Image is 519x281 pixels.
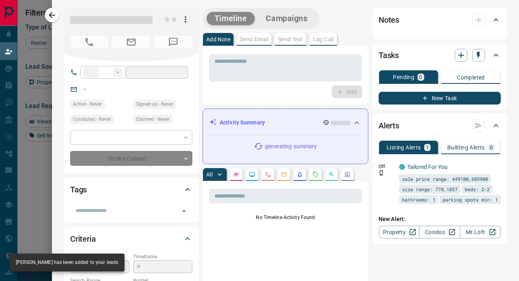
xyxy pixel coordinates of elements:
[402,175,488,183] span: sale price range: 449100,603900
[379,215,501,223] p: New Alert:
[207,12,255,25] button: Timeline
[328,171,335,178] svg: Opportunities
[265,171,271,178] svg: Calls
[206,37,230,42] p: Add Note
[206,172,213,177] p: All
[465,185,490,193] span: beds: 2-2
[379,14,399,26] h2: Notes
[426,145,429,150] p: 1
[447,145,485,150] p: Building Alerts
[419,74,422,80] p: 0
[281,171,287,178] svg: Emails
[457,75,485,80] p: Completed
[70,183,87,196] h2: Tags
[73,100,102,108] span: Active - Never
[133,253,192,260] p: Timeframe:
[70,233,96,245] h2: Criteria
[136,115,170,123] span: Claimed - Never
[379,226,419,238] a: Property
[379,46,501,65] div: Tasks
[209,214,362,221] p: No Timeline Activity Found
[387,145,421,150] p: Listing Alerts
[73,115,111,123] span: Contacted - Never
[220,118,265,127] p: Activity Summary
[249,171,255,178] svg: Lead Browsing Activity
[178,205,190,217] button: Open
[402,185,458,193] span: size range: 778,1037
[154,36,192,48] span: No Number
[379,163,395,170] p: Off
[379,49,399,62] h2: Tasks
[209,115,362,130] div: Activity Summary
[399,164,405,170] div: condos.ca
[265,142,317,151] p: generating summary
[70,180,192,199] div: Tags
[393,74,414,80] p: Pending
[442,196,498,203] span: parking spots min: 1
[233,171,239,178] svg: Notes
[490,145,493,150] p: 0
[379,10,501,29] div: Notes
[70,151,192,166] div: Do Not Contact
[70,253,129,260] p: Actively Searching:
[419,226,460,238] a: Condos
[70,36,108,48] span: No Number
[16,256,118,269] div: [PERSON_NAME] has been added to your leads
[83,86,86,92] a: --
[70,229,192,248] div: Criteria
[379,170,384,176] svg: Push Notification Only
[402,196,435,203] span: bathrooms: 1
[407,164,448,170] a: Tailored For You
[258,12,315,25] button: Campaigns
[112,36,150,48] span: No Email
[379,116,501,135] div: Alerts
[297,171,303,178] svg: Listing Alerts
[379,119,399,132] h2: Alerts
[344,171,350,178] svg: Agent Actions
[136,100,173,108] span: Signed up - Never
[460,226,501,238] a: Mr.Loft
[379,92,501,105] button: New Task
[312,171,319,178] svg: Requests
